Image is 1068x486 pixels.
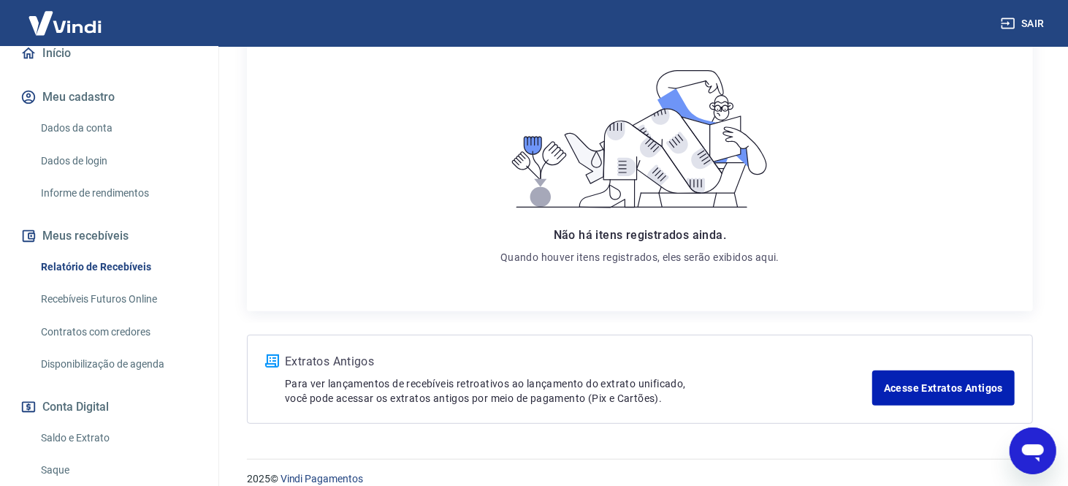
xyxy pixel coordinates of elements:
[35,178,201,208] a: Informe de rendimentos
[18,1,112,45] img: Vindi
[1010,428,1056,474] iframe: Botão para abrir a janela de mensagens
[18,220,201,252] button: Meus recebíveis
[500,250,779,265] p: Quando houver itens registrados, eles serão exibidos aqui.
[35,455,201,485] a: Saque
[35,349,201,379] a: Disponibilização de agenda
[35,252,201,282] a: Relatório de Recebíveis
[281,473,363,485] a: Vindi Pagamentos
[872,371,1015,406] a: Acesse Extratos Antigos
[554,228,726,242] span: Não há itens registrados ainda.
[285,353,872,371] p: Extratos Antigos
[35,423,201,453] a: Saldo e Extrato
[35,113,201,143] a: Dados da conta
[35,317,201,347] a: Contratos com credores
[265,354,279,368] img: ícone
[18,37,201,69] a: Início
[35,146,201,176] a: Dados de login
[285,376,872,406] p: Para ver lançamentos de recebíveis retroativos ao lançamento do extrato unificado, você pode aces...
[18,81,201,113] button: Meu cadastro
[35,284,201,314] a: Recebíveis Futuros Online
[998,10,1050,37] button: Sair
[18,391,201,423] button: Conta Digital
